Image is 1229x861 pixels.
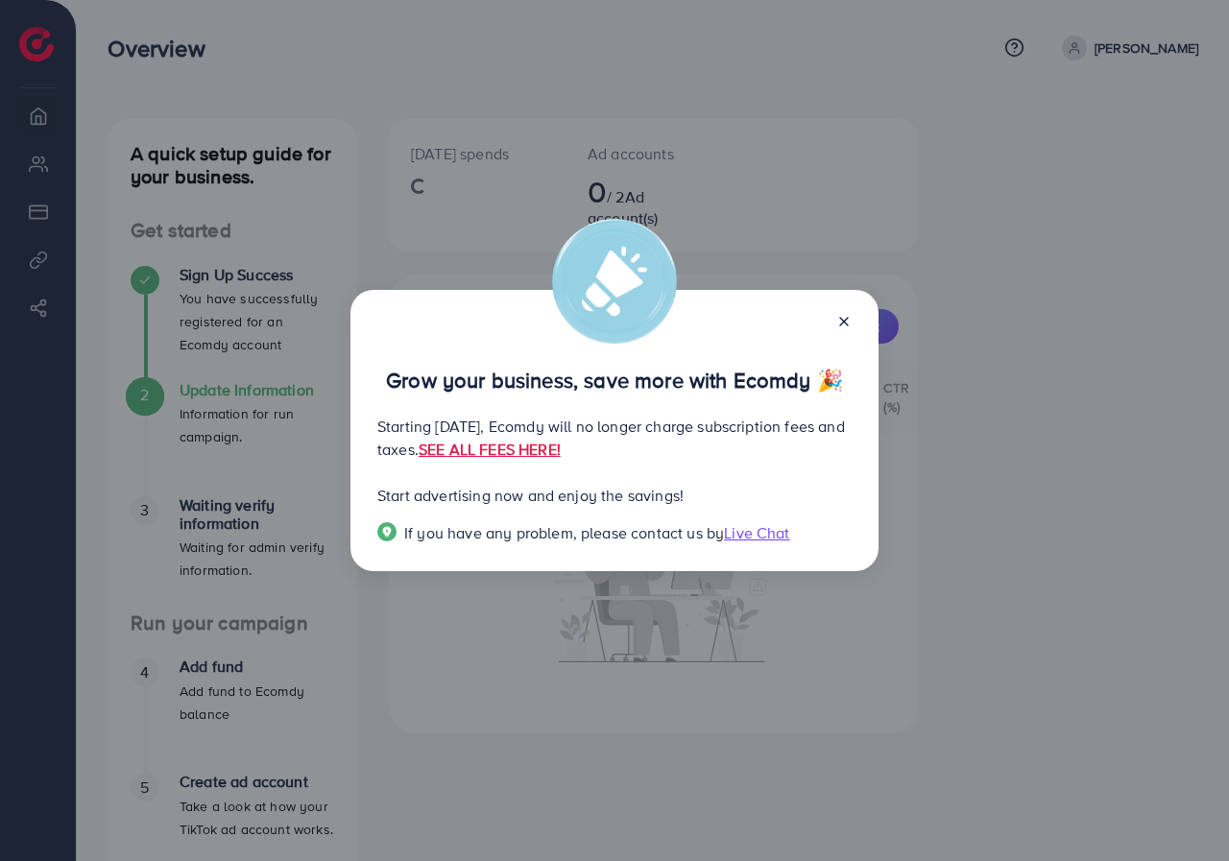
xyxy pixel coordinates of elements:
[377,522,397,541] img: Popup guide
[404,522,724,543] span: If you have any problem, please contact us by
[377,369,852,392] p: Grow your business, save more with Ecomdy 🎉
[377,415,852,461] p: Starting [DATE], Ecomdy will no longer charge subscription fees and taxes.
[724,522,789,543] span: Live Chat
[419,439,561,460] a: SEE ALL FEES HERE!
[552,219,677,344] img: alert
[377,484,852,507] p: Start advertising now and enjoy the savings!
